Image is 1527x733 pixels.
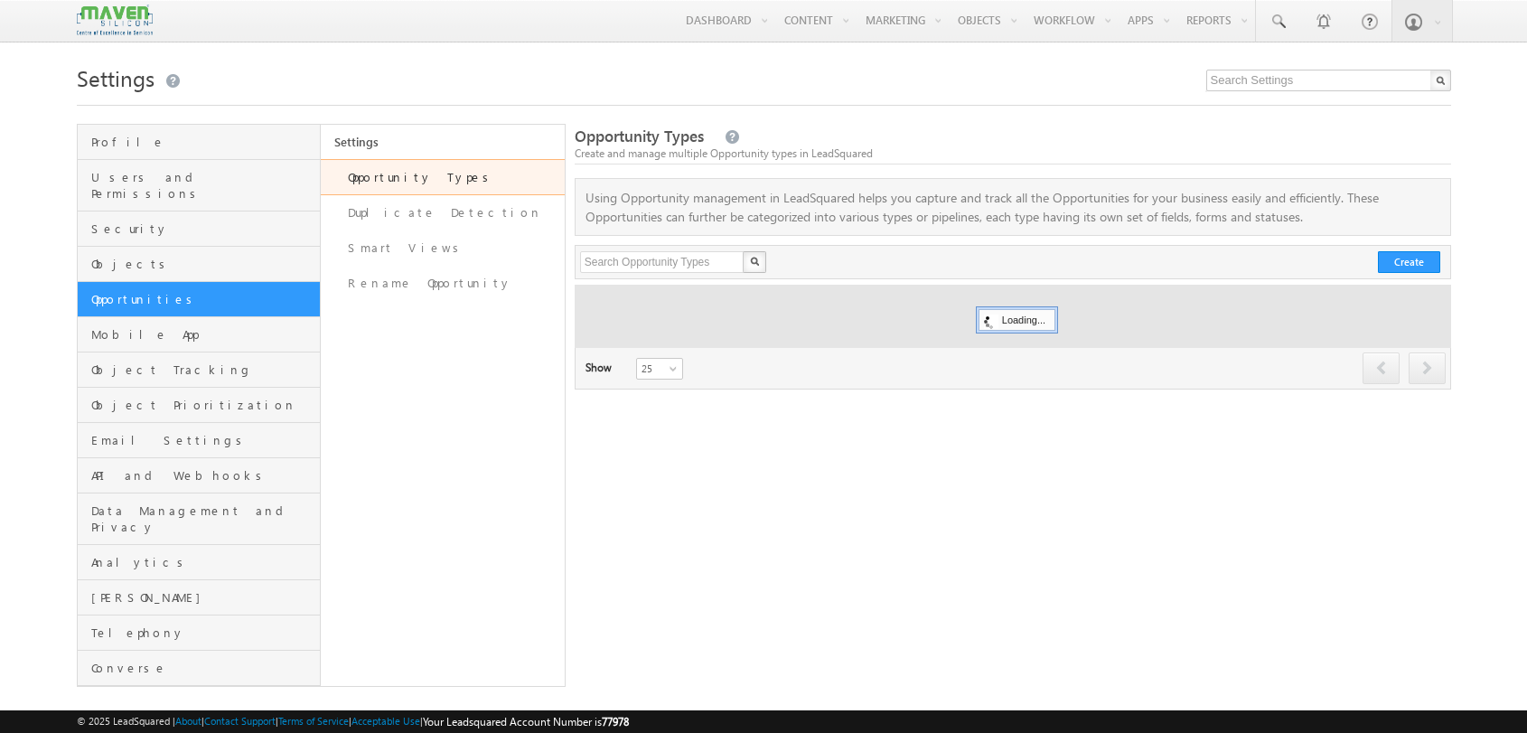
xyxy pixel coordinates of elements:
[91,326,316,343] span: Mobile App
[91,625,316,641] span: Telephony
[78,458,321,493] a: API and Webhooks
[91,291,316,307] span: Opportunities
[91,397,316,413] span: Object Prioritization
[78,423,321,458] a: Email Settings
[78,545,321,580] a: Analytics
[91,554,316,570] span: Analytics
[91,256,316,272] span: Objects
[321,230,565,266] a: Smart Views
[91,503,316,535] span: Data Management and Privacy
[91,589,316,606] span: [PERSON_NAME]
[602,715,629,728] span: 77978
[78,352,321,388] a: Object Tracking
[91,221,316,237] span: Security
[204,715,276,727] a: Contact Support
[351,715,420,727] a: Acceptable Use
[575,126,704,146] span: Opportunity Types
[91,432,316,448] span: Email Settings
[78,282,321,317] a: Opportunities
[580,251,745,273] input: Search Opportunity Types
[78,160,321,211] a: Users and Permissions
[77,63,155,92] span: Settings
[78,247,321,282] a: Objects
[77,713,629,730] span: © 2025 LeadSquared | | | | |
[175,715,201,727] a: About
[575,146,1451,162] div: Create and manage multiple Opportunity types in LeadSquared
[321,266,565,301] a: Rename Opportunity
[979,309,1055,331] div: Loading...
[636,358,683,380] a: 25
[91,362,316,378] span: Object Tracking
[78,651,321,686] a: Converse
[321,159,565,195] a: Opportunity Types
[1378,251,1440,273] button: Create
[750,257,759,266] img: Search
[78,616,321,651] a: Telephony
[77,5,153,36] img: Custom Logo
[1206,70,1451,91] input: Search Settings
[78,580,321,616] a: [PERSON_NAME]
[91,169,316,202] span: Users and Permissions
[78,125,321,160] a: Profile
[637,361,685,377] span: 25
[78,317,321,352] a: Mobile App
[78,388,321,423] a: Object Prioritization
[576,188,1450,226] p: Using Opportunity management in LeadSquared helps you capture and track all the Opportunities for...
[78,211,321,247] a: Security
[321,125,565,159] a: Settings
[321,195,565,230] a: Duplicate Detection
[91,660,316,676] span: Converse
[586,360,622,376] div: Show
[278,715,349,727] a: Terms of Service
[423,715,629,728] span: Your Leadsquared Account Number is
[91,134,316,150] span: Profile
[91,467,316,484] span: API and Webhooks
[78,493,321,545] a: Data Management and Privacy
